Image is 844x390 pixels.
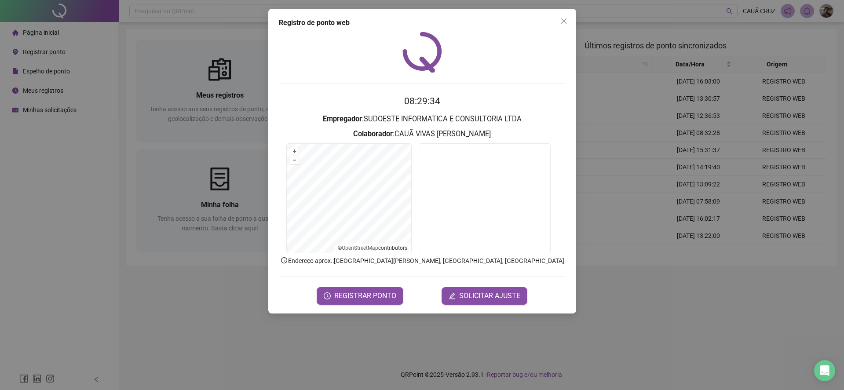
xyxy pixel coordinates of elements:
[279,256,566,266] p: Endereço aprox. : [GEOGRAPHIC_DATA][PERSON_NAME], [GEOGRAPHIC_DATA], [GEOGRAPHIC_DATA]
[560,18,567,25] span: close
[404,96,440,106] time: 08:29:34
[324,292,331,299] span: clock-circle
[459,291,520,301] span: SOLICITAR AJUSTE
[814,360,835,381] div: Open Intercom Messenger
[280,256,288,264] span: info-circle
[334,291,396,301] span: REGISTRAR PONTO
[290,147,299,156] button: +
[338,245,409,251] li: © contributors.
[449,292,456,299] span: edit
[290,156,299,164] button: –
[279,18,566,28] div: Registro de ponto web
[353,130,393,138] strong: Colaborador
[323,115,362,123] strong: Empregador
[279,128,566,140] h3: : CAUÃ VIVAS [PERSON_NAME]
[557,14,571,28] button: Close
[442,287,527,305] button: editSOLICITAR AJUSTE
[342,245,378,251] a: OpenStreetMap
[402,32,442,73] img: QRPoint
[279,113,566,125] h3: : SUDOESTE INFORMATICA E CONSULTORIA LTDA
[317,287,403,305] button: REGISTRAR PONTO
